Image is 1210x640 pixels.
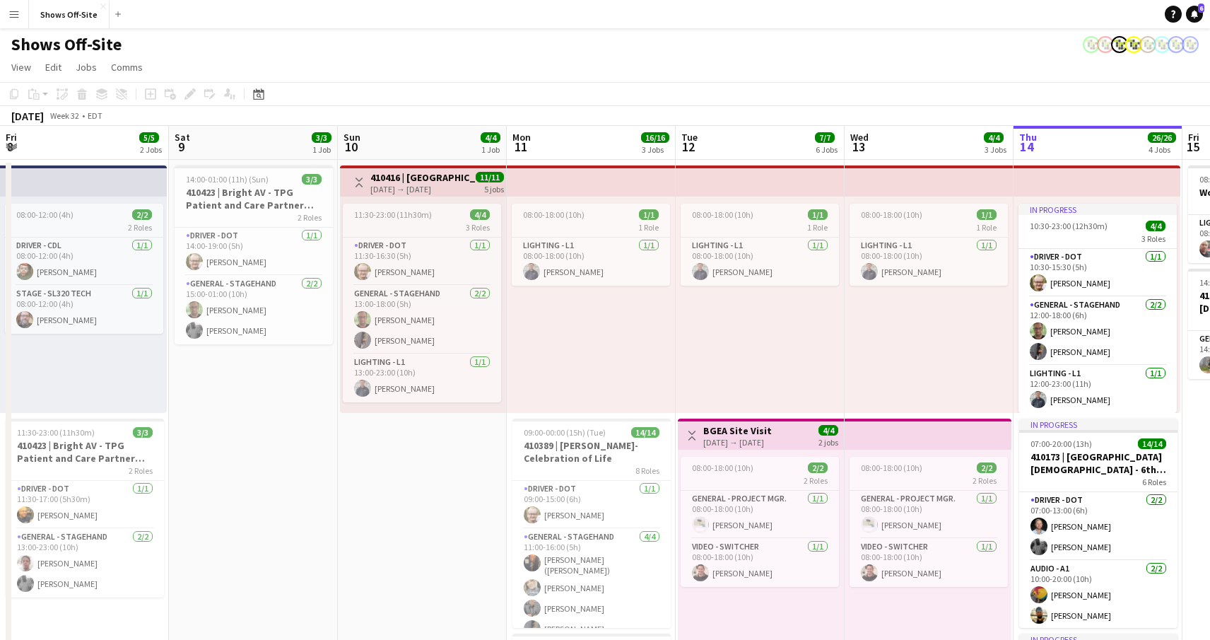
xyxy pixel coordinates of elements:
[1030,438,1092,449] span: 07:00-20:00 (13h)
[512,481,671,529] app-card-role: Driver - DOT1/109:00-15:00 (6h)[PERSON_NAME]
[984,132,1004,143] span: 4/4
[175,165,333,344] div: 14:00-01:00 (11h) (Sun)3/3410423 | Bright AV - TPG Patient and Care Partner Edu2 RolesDriver - DO...
[11,61,31,74] span: View
[466,222,490,233] span: 3 Roles
[105,58,148,76] a: Comms
[29,1,110,28] button: Shows Off-Site
[302,174,322,185] span: 3/3
[175,276,333,344] app-card-role: General - Stagehand2/215:00-01:00 (10h)[PERSON_NAME][PERSON_NAME]
[850,539,1008,587] app-card-role: Video - Switcher1/108:00-18:00 (10h)[PERSON_NAME]
[510,139,531,155] span: 11
[6,529,164,598] app-card-role: General - Stagehand2/213:00-23:00 (10h)[PERSON_NAME][PERSON_NAME]
[1018,249,1177,297] app-card-role: Driver - DOT1/110:30-15:30 (5h)[PERSON_NAME]
[70,58,102,76] a: Jobs
[6,131,17,144] span: Fri
[1139,36,1156,53] app-user-avatar: Labor Coordinator
[977,462,997,473] span: 2/2
[1017,139,1037,155] span: 14
[88,110,102,121] div: EDT
[808,462,828,473] span: 2/2
[343,286,501,354] app-card-role: General - Stagehand2/213:00-18:00 (5h)[PERSON_NAME][PERSON_NAME]
[470,209,490,220] span: 4/4
[976,222,997,233] span: 1 Role
[512,439,671,465] h3: 410389 | [PERSON_NAME]- Celebration of Life
[343,131,360,144] span: Sun
[6,481,164,529] app-card-role: Driver - DOT1/111:30-17:00 (5h30m)[PERSON_NAME]
[370,184,476,194] div: [DATE] → [DATE]
[1141,233,1165,244] span: 3 Roles
[861,462,922,473] span: 08:00-18:00 (10h)
[11,109,44,123] div: [DATE]
[175,131,190,144] span: Sat
[681,491,839,539] app-card-role: General - Project Mgr.1/108:00-18:00 (10h)[PERSON_NAME]
[5,286,163,334] app-card-role: Stage - SL320 Tech1/108:00-12:00 (4h)[PERSON_NAME]
[679,139,698,155] span: 12
[175,228,333,276] app-card-role: Driver - DOT1/114:00-19:00 (5h)[PERSON_NAME]
[484,182,504,194] div: 5 jobs
[631,427,659,438] span: 14/14
[977,209,997,220] span: 1/1
[639,209,659,220] span: 1/1
[370,171,476,184] h3: 410416 | [GEOGRAPHIC_DATA][DEMOGRAPHIC_DATA] - [GEOGRAPHIC_DATA]
[76,61,97,74] span: Jobs
[850,204,1008,286] app-job-card: 08:00-18:00 (10h)1/11 RoleLighting - L11/108:00-18:00 (10h)[PERSON_NAME]
[512,419,671,628] app-job-card: 09:00-00:00 (15h) (Tue)14/14410389 | [PERSON_NAME]- Celebration of Life8 RolesDriver - DOT1/109:0...
[1019,561,1177,629] app-card-role: Audio - A12/210:00-20:00 (10h)[PERSON_NAME][PERSON_NAME]
[312,132,331,143] span: 3/3
[850,457,1008,587] app-job-card: 08:00-18:00 (10h)2/22 RolesGeneral - Project Mgr.1/108:00-18:00 (10h)[PERSON_NAME]Video - Switche...
[1142,477,1166,487] span: 6 Roles
[807,222,828,233] span: 1 Role
[641,132,669,143] span: 16/16
[341,139,360,155] span: 10
[681,457,839,587] app-job-card: 08:00-18:00 (10h)2/22 RolesGeneral - Project Mgr.1/108:00-18:00 (10h)[PERSON_NAME]Video - Switche...
[512,131,531,144] span: Mon
[186,174,269,185] span: 14:00-01:00 (11h) (Sun)
[973,475,997,486] span: 2 Roles
[1097,36,1114,53] app-user-avatar: Labor Coordinator
[642,144,669,155] div: 3 Jobs
[481,132,500,143] span: 4/4
[132,209,152,220] span: 2/2
[512,238,670,286] app-card-role: Lighting - L11/108:00-18:00 (10h)[PERSON_NAME]
[692,462,753,473] span: 08:00-18:00 (10h)
[1019,419,1177,628] app-job-card: In progress07:00-20:00 (13h)14/14410173 | [GEOGRAPHIC_DATA][DEMOGRAPHIC_DATA] - 6th Grade Fall Ca...
[681,204,839,286] div: 08:00-18:00 (10h)1/11 RoleLighting - L11/108:00-18:00 (10h)[PERSON_NAME]
[140,144,162,155] div: 2 Jobs
[1125,36,1142,53] app-user-avatar: Labor Coordinator
[4,139,17,155] span: 8
[354,209,432,220] span: 11:30-23:00 (11h30m)
[681,539,839,587] app-card-role: Video - Switcher1/108:00-18:00 (10h)[PERSON_NAME]
[816,144,838,155] div: 6 Jobs
[1111,36,1128,53] app-user-avatar: Labor Coordinator
[1019,131,1037,144] span: Thu
[5,238,163,286] app-card-role: Driver - CDL1/108:00-12:00 (4h)[PERSON_NAME]
[111,61,143,74] span: Comms
[16,209,74,220] span: 08:00-12:00 (4h)
[681,238,839,286] app-card-role: Lighting - L11/108:00-18:00 (10h)[PERSON_NAME]
[512,204,670,286] app-job-card: 08:00-18:00 (10h)1/11 RoleLighting - L11/108:00-18:00 (10h)[PERSON_NAME]
[1186,6,1203,23] a: 6
[17,427,95,438] span: 11:30-23:00 (11h30m)
[850,131,869,144] span: Wed
[481,144,500,155] div: 1 Job
[681,131,698,144] span: Tue
[1018,297,1177,366] app-card-role: General - Stagehand2/212:00-18:00 (6h)[PERSON_NAME][PERSON_NAME]
[11,34,122,55] h1: Shows Off-Site
[1019,450,1177,476] h3: 410173 | [GEOGRAPHIC_DATA][DEMOGRAPHIC_DATA] - 6th Grade Fall Camp FFA 2025
[312,144,331,155] div: 1 Job
[5,204,163,334] app-job-card: 08:00-12:00 (4h)2/22 RolesDriver - CDL1/108:00-12:00 (4h)[PERSON_NAME]Stage - SL320 Tech1/108:00-...
[1182,36,1199,53] app-user-avatar: Labor Coordinator
[1186,139,1199,155] span: 15
[1149,144,1175,155] div: 4 Jobs
[635,465,659,476] span: 8 Roles
[1138,438,1166,449] span: 14/14
[1018,366,1177,414] app-card-role: Lighting - L11/112:00-23:00 (11h)[PERSON_NAME]
[638,222,659,233] span: 1 Role
[808,209,828,220] span: 1/1
[815,132,835,143] span: 7/7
